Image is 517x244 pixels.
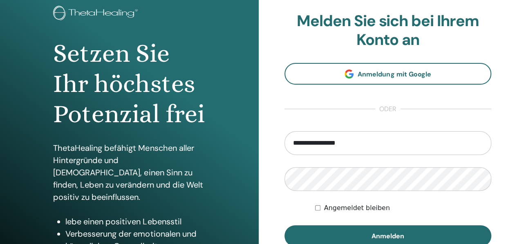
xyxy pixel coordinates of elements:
span: oder [375,104,401,114]
p: ThetaHealing befähigt Menschen aller Hintergründe und [DEMOGRAPHIC_DATA], einen Sinn zu finden, L... [53,142,205,203]
h2: Melden Sie sich bei Ihrem Konto an [284,12,492,49]
span: Anmeldung mit Google [358,70,431,78]
h1: Setzen Sie Ihr höchstes Potenzial frei [53,38,205,130]
label: Angemeldet bleiben [324,203,389,213]
a: Anmeldung mit Google [284,63,492,85]
span: Anmelden [372,232,404,240]
li: lebe einen positiven Lebensstil [65,215,205,228]
div: Keep me authenticated indefinitely or until I manually logout [315,203,491,213]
